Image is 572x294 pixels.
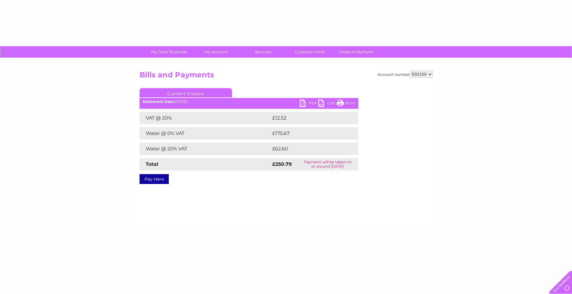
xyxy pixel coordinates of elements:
[300,100,318,108] a: PDF
[378,71,433,78] div: Account number
[140,143,271,155] td: Water @ 20% VAT
[318,100,337,108] a: CSV
[271,112,345,124] td: £12.52
[143,99,174,104] b: Statement Date:
[271,143,346,155] td: £62.60
[271,127,347,140] td: £175.67
[140,174,169,184] a: Pay Here
[331,46,382,58] a: Make A Payment
[140,100,358,104] div: [DATE]
[237,46,288,58] a: Services
[272,161,292,167] strong: £250.79
[140,88,232,97] a: Current Invoice
[284,46,335,58] a: Customer Help
[337,100,355,108] a: Print
[140,71,433,82] h2: Bills and Payments
[140,112,271,124] td: VAT @ 20%
[191,46,241,58] a: My Account
[140,127,271,140] td: Water @ 0% VAT
[146,161,158,167] strong: Total
[297,158,358,170] td: Payment will be taken on or around [DATE]
[144,46,195,58] a: My Clear Business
